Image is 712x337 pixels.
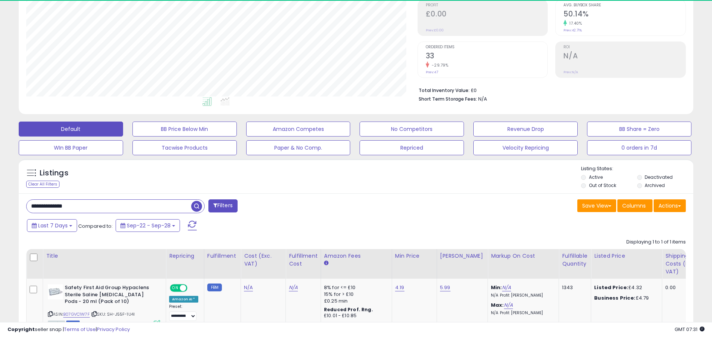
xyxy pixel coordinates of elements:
button: BB Share = Zero [587,122,691,137]
button: No Competitors [360,122,464,137]
button: 0 orders in 7d [587,140,691,155]
b: Min: [491,284,502,291]
small: -29.79% [429,62,449,68]
a: B07GVC1W7F [63,311,90,318]
a: Terms of Use [64,326,96,333]
h2: £0.00 [426,10,548,20]
label: Archived [645,182,665,189]
div: £0.25 min [324,298,386,304]
label: Out of Stock [589,182,616,189]
p: N/A Profit [PERSON_NAME] [491,293,553,298]
span: Compared to: [78,223,113,230]
button: Revenue Drop [473,122,578,137]
button: Actions [654,199,686,212]
div: 0.00 [665,284,701,291]
div: 15% for > £10 [324,291,386,298]
a: 5.99 [440,284,450,291]
button: Amazon Competes [246,122,351,137]
a: N/A [504,301,513,309]
div: Listed Price [594,252,659,260]
span: OFF [186,285,198,291]
span: | SKU: SH-J55F-1U4I [91,311,135,317]
button: Velocity Repricing [473,140,578,155]
div: Clear All Filters [26,181,59,188]
div: 1343 [562,284,585,291]
h2: 33 [426,52,548,62]
button: Columns [617,199,653,212]
div: Fulfillment Cost [289,252,318,268]
span: Sep-22 - Sep-28 [127,222,171,229]
button: Sep-22 - Sep-28 [116,219,180,232]
small: Prev: N/A [563,70,578,74]
button: Tacwise Products [132,140,237,155]
a: N/A [289,284,298,291]
a: N/A [244,284,253,291]
img: 41cACvRw72L._SL40_.jpg [48,284,63,299]
span: Profit [426,3,548,7]
span: Last 7 Days [38,222,68,229]
b: Short Term Storage Fees: [419,96,477,102]
label: Active [589,174,603,180]
a: 4.19 [395,284,404,291]
div: Fulfillment [207,252,238,260]
p: Listing States: [581,165,693,172]
label: Deactivated [645,174,673,180]
div: seller snap | | [7,326,130,333]
div: Amazon Fees [324,252,389,260]
div: 8% for <= £10 [324,284,386,291]
h2: 50.14% [563,10,685,20]
p: N/A Profit [PERSON_NAME] [491,310,553,316]
small: Prev: £0.00 [426,28,444,33]
button: WIn BB Paper [19,140,123,155]
div: Min Price [395,252,434,260]
div: Amazon AI * [169,296,198,303]
a: N/A [502,284,511,291]
a: Privacy Policy [97,326,130,333]
span: ON [171,285,180,291]
b: Safety First Aid Group Hypaclens Sterile Saline [MEDICAL_DATA] Pods - 20 ml (Pack of 10) [65,284,156,307]
div: Repricing [169,252,201,260]
small: 17.40% [567,21,582,26]
span: Ordered Items [426,45,548,49]
strong: Copyright [7,326,35,333]
div: Shipping Costs (Exc. VAT) [665,252,704,276]
span: Columns [622,202,646,209]
button: Last 7 Days [27,219,77,232]
button: Repriced [360,140,464,155]
div: Title [46,252,163,260]
span: 2025-10-6 07:31 GMT [675,326,705,333]
h5: Listings [40,168,68,178]
button: Default [19,122,123,137]
small: Amazon Fees. [324,260,329,267]
b: Business Price: [594,294,635,301]
div: Markup on Cost [491,252,556,260]
li: £0 [419,85,680,94]
b: Total Inventory Value: [419,87,470,94]
small: FBM [207,284,222,291]
button: BB Price Below Min [132,122,237,137]
div: Cost (Exc. VAT) [244,252,282,268]
small: Prev: 42.71% [563,28,582,33]
b: Listed Price: [594,284,628,291]
b: Max: [491,301,504,309]
button: Save View [577,199,616,212]
div: £4.79 [594,295,656,301]
span: ROI [563,45,685,49]
h2: N/A [563,52,685,62]
div: Preset: [169,304,198,321]
div: Displaying 1 to 1 of 1 items [626,239,686,246]
b: Reduced Prof. Rng. [324,306,373,313]
span: N/A [478,95,487,102]
div: £10.01 - £10.85 [324,313,386,319]
span: Avg. Buybox Share [563,3,685,7]
small: Prev: 47 [426,70,438,74]
th: The percentage added to the cost of goods (COGS) that forms the calculator for Min & Max prices. [488,249,559,279]
button: Filters [208,199,238,212]
div: £4.32 [594,284,656,291]
div: [PERSON_NAME] [440,252,485,260]
div: Fulfillable Quantity [562,252,588,268]
button: Paper & No Comp. [246,140,351,155]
